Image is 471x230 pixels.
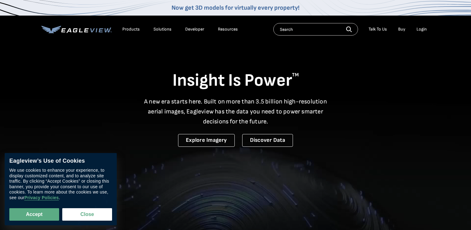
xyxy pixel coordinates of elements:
[9,168,112,200] div: We use cookies to enhance your experience, to display customized content, and to analyze site tra...
[62,208,112,221] button: Close
[153,26,172,32] div: Solutions
[292,72,299,78] sup: TM
[9,158,112,165] div: Eagleview’s Use of Cookies
[185,26,204,32] a: Developer
[9,208,59,221] button: Accept
[140,97,331,127] p: A new era starts here. Built on more than 3.5 billion high-resolution aerial images, Eagleview ha...
[369,26,387,32] div: Talk To Us
[122,26,140,32] div: Products
[273,23,358,36] input: Search
[398,26,405,32] a: Buy
[178,134,235,147] a: Explore Imagery
[417,26,427,32] div: Login
[24,195,59,200] a: Privacy Policies
[41,70,430,92] h1: Insight Is Power
[242,134,293,147] a: Discover Data
[218,26,238,32] div: Resources
[172,4,299,12] a: Now get 3D models for virtually every property!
